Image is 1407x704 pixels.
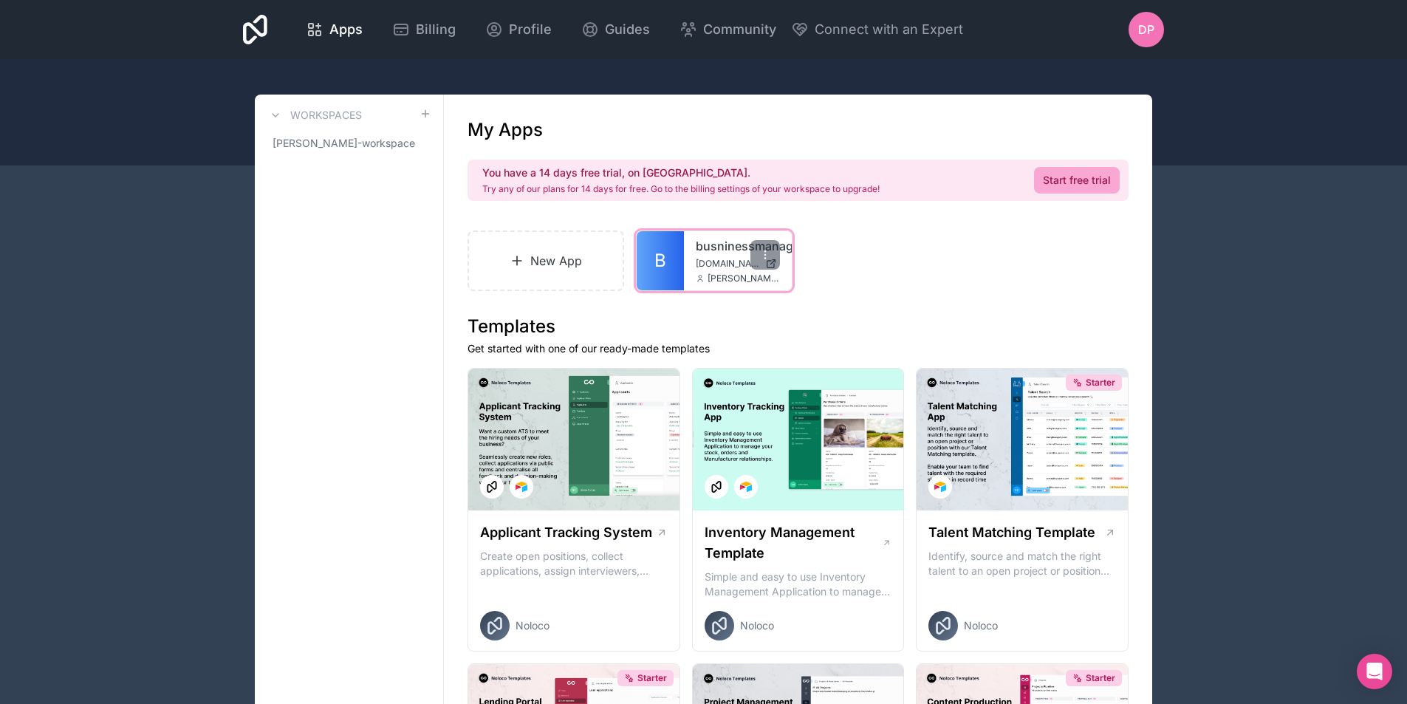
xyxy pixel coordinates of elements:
[696,258,759,270] span: [DOMAIN_NAME]
[703,19,776,40] span: Community
[329,19,363,40] span: Apps
[705,570,892,599] p: Simple and easy to use Inventory Management Application to manage your stock, orders and Manufact...
[934,481,946,493] img: Airtable Logo
[380,13,468,46] a: Billing
[791,19,963,40] button: Connect with an Expert
[482,165,880,180] h2: You have a 14 days free trial, on [GEOGRAPHIC_DATA].
[516,481,527,493] img: Airtable Logo
[928,549,1116,578] p: Identify, source and match the right talent to an open project or position with our Talent Matchi...
[416,19,456,40] span: Billing
[1086,377,1115,389] span: Starter
[480,522,652,543] h1: Applicant Tracking System
[473,13,564,46] a: Profile
[605,19,650,40] span: Guides
[668,13,788,46] a: Community
[964,618,998,633] span: Noloco
[468,341,1129,356] p: Get started with one of our ready-made templates
[1034,167,1120,194] a: Start free trial
[1357,654,1392,689] div: Open Intercom Messenger
[267,106,362,124] a: Workspaces
[290,108,362,123] h3: Workspaces
[637,672,667,684] span: Starter
[705,522,882,564] h1: Inventory Management Template
[654,249,666,273] span: B
[509,19,552,40] span: Profile
[273,136,415,151] span: [PERSON_NAME]-workspace
[294,13,374,46] a: Apps
[708,273,780,284] span: [PERSON_NAME][EMAIL_ADDRESS][DOMAIN_NAME]
[815,19,963,40] span: Connect with an Expert
[468,118,543,142] h1: My Apps
[740,618,774,633] span: Noloco
[1086,672,1115,684] span: Starter
[468,315,1129,338] h1: Templates
[482,183,880,195] p: Try any of our plans for 14 days for free. Go to the billing settings of your workspace to upgrade!
[928,522,1095,543] h1: Talent Matching Template
[267,130,431,157] a: [PERSON_NAME]-workspace
[696,258,780,270] a: [DOMAIN_NAME]
[468,230,624,291] a: New App
[480,549,668,578] p: Create open positions, collect applications, assign interviewers, centralise candidate feedback a...
[740,481,752,493] img: Airtable Logo
[569,13,662,46] a: Guides
[516,618,550,633] span: Noloco
[696,237,780,255] a: busninessmanagement
[1138,21,1154,38] span: DP
[637,231,684,290] a: B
